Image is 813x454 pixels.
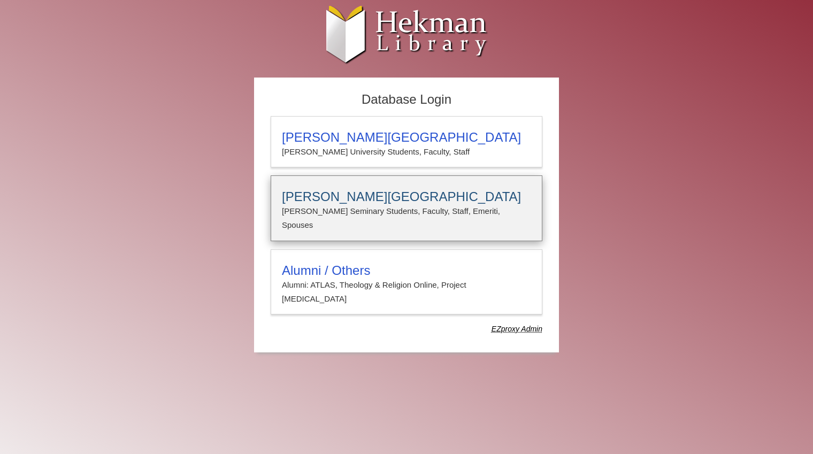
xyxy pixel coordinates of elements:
[282,204,531,233] p: [PERSON_NAME] Seminary Students, Faculty, Staff, Emeriti, Spouses
[282,263,531,278] h3: Alumni / Others
[282,145,531,159] p: [PERSON_NAME] University Students, Faculty, Staff
[282,263,531,306] summary: Alumni / OthersAlumni: ATLAS, Theology & Religion Online, Project [MEDICAL_DATA]
[271,175,542,241] a: [PERSON_NAME][GEOGRAPHIC_DATA][PERSON_NAME] Seminary Students, Faculty, Staff, Emeriti, Spouses
[492,325,542,333] dfn: Use Alumni login
[282,189,531,204] h3: [PERSON_NAME][GEOGRAPHIC_DATA]
[271,116,542,167] a: [PERSON_NAME][GEOGRAPHIC_DATA][PERSON_NAME] University Students, Faculty, Staff
[282,278,531,306] p: Alumni: ATLAS, Theology & Religion Online, Project [MEDICAL_DATA]
[282,130,531,145] h3: [PERSON_NAME][GEOGRAPHIC_DATA]
[265,89,548,111] h2: Database Login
